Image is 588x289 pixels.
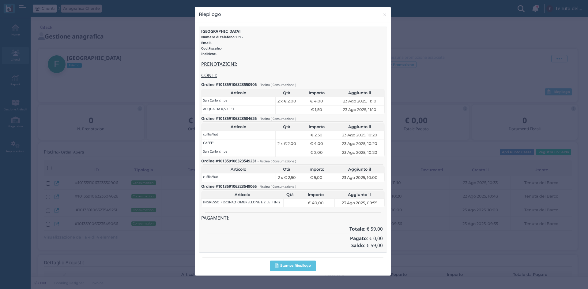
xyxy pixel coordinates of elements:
h6: INGRESSO PISCINA(1 OMBRELLONE E 2 LETTINI) [203,200,280,204]
b: Totale [349,226,364,232]
span: 2 x € 2,00 [277,141,296,146]
span: 2 x € 2,00 [277,98,296,104]
b: Ordine #101359106323549231 [201,158,257,164]
span: 23 Ago 2025, 11:10 [343,98,376,104]
b: Cod.Fiscale: [201,46,221,50]
small: - Piscina [258,184,270,189]
span: € 5,00 [310,175,322,180]
span: × [383,11,387,19]
h6: San Carlo chips [203,98,227,102]
span: 23 Ago 2025, 10:20 [342,132,377,138]
button: Stampa Riepilogo [270,261,316,271]
th: Aggiunto il [334,191,385,199]
th: Importo [298,165,335,173]
th: Articolo [201,191,283,199]
span: 23 Ago 2025, 10:20 [342,141,377,146]
b: Numero di telefono: [201,35,236,39]
th: Qtà [276,165,298,173]
b: Ordine #101359106323550906 [201,82,257,87]
small: ( Consumazione ) [271,117,296,121]
span: € 40,00 [308,200,324,206]
h6: cuffia/hat [203,132,218,136]
th: Qtà [275,123,298,131]
span: € 2,00 [310,150,323,155]
span: 23 Ago 2025, 09:55 [342,200,377,206]
span: € 4,00 [310,141,323,146]
b: Indirizzo: [201,51,216,56]
th: Articolo [201,123,275,131]
small: - Piscina [258,159,270,163]
th: Qtà [275,89,298,97]
th: Importo [297,191,334,199]
small: - Piscina [258,117,270,121]
h4: Riepilogo [199,11,221,18]
th: Importo [298,89,335,97]
u: PRENOTAZIONI: [201,61,237,67]
h6: San Carlo chips [203,150,227,153]
b: Ordine #101359106323549066 [201,183,257,189]
u: PAGAMENTI: [201,215,229,221]
h6: +39 - [201,35,385,39]
small: ( Consumazione ) [271,83,296,87]
b: Pagato [350,235,367,242]
th: Qtà [283,191,297,199]
span: 23 Ago 2025, 10:20 [342,150,377,155]
h6: CAFFE' [203,141,213,145]
th: Aggiunto il [335,123,385,131]
small: ( Consumazione ) [271,184,296,189]
th: Aggiunto il [335,89,385,97]
span: 23 Ago 2025, 11:10 [343,107,376,113]
h4: : € 59,00 [203,227,383,232]
h6: - [201,41,385,45]
span: 2 x € 2,50 [278,175,296,180]
b: Saldo [351,242,364,249]
h4: : € 0,00 [203,236,383,241]
th: Aggiunto il [335,165,385,173]
small: ( Consumazione ) [271,159,296,163]
b: Email: [201,40,211,45]
th: Importo [298,123,335,131]
h6: - [201,46,385,50]
span: € 4,00 [310,98,323,104]
b: Ordine #101359106323504626 [201,116,257,121]
h6: ACQUA DA 0,50 PET [203,107,234,111]
h6: - [201,52,385,56]
span: € 1,50 [311,107,322,113]
th: Articolo [201,89,275,97]
span: € 2,50 [311,132,322,138]
u: CONTI: [201,72,217,79]
small: - Piscina [258,83,270,87]
h6: cuffia/hat [203,175,218,179]
span: 23 Ago 2025, 10:00 [342,175,378,180]
b: [GEOGRAPHIC_DATA] [201,28,240,34]
th: Articolo [201,165,276,173]
h4: : € 59,00 [203,243,383,248]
